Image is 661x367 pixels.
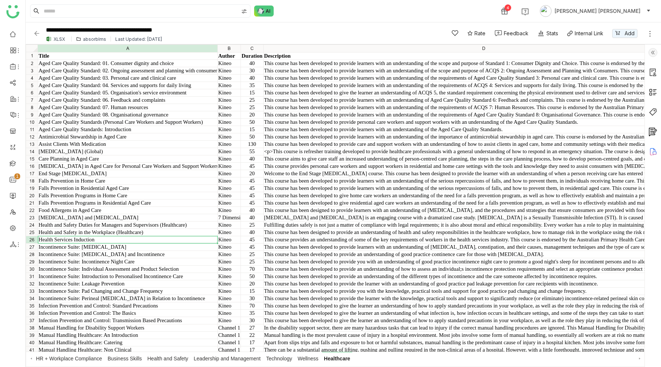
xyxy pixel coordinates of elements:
div: Aged Care Quality Standard: 06. Feedback and complaints [39,97,217,103]
div: Kineo [218,251,240,258]
div: Incontinence Suite: Leakage Prevention [39,281,217,287]
div: 50 [241,273,263,280]
div: Aged Care Quality Standard: 07. Human resources [39,104,217,111]
img: feedback-1.svg [495,30,502,36]
div: 35 [26,303,38,309]
div: Kineo [218,126,240,133]
div: 31 [26,273,38,280]
div: Health and Safety Duties for Managers and Supervisors (Healthcare) [39,222,217,228]
div: 45 [241,178,263,184]
div: 15 [26,156,38,162]
div: End Stage [MEDICAL_DATA] [39,170,217,177]
div: Incontinence Suite: [MEDICAL_DATA] and Incontinence [39,251,217,258]
div: 7 Dimensions [218,215,240,221]
div: [MEDICAL_DATA] in Aged Care for Personal Care Workers and Support Workers [39,163,217,169]
div: Kineo [218,222,240,228]
p: 1 [16,173,19,180]
div: Manual Handling for Disability Support Workers [39,325,217,331]
div: 36 [26,310,38,316]
div: 45 [241,237,263,243]
div: 33 [26,288,38,294]
div: 12 [26,134,38,140]
div: Kineo [218,104,240,111]
div: Channel 1 Creative Media [218,332,240,338]
div: Kineo [218,82,240,89]
div: 25 [241,251,263,258]
div: Infection Prevention and Control: Transmission Based Precautions [39,317,217,324]
div: Kineo [218,134,240,140]
div: Kineo [218,141,240,147]
div: Kineo [218,119,240,125]
div: 14 [26,148,38,155]
div: Health and Safety in the Workplace (Healthcare) [39,229,217,235]
div: Incontinence Suite: Pad Changing and Change Frequency [39,288,217,294]
div: 25 [241,222,263,228]
div: 130 [241,141,263,147]
span: [PERSON_NAME] [PERSON_NAME] [555,7,640,15]
button: [PERSON_NAME] [PERSON_NAME] [538,5,652,17]
div: Aged Care Quality Standard: 03. Personal care and clinical care [39,75,217,81]
span: Business Skills [106,352,144,365]
div: Falls Prevention in Residential Aged Care [39,185,217,191]
div: Kineo [218,281,240,287]
div: 25 [241,259,263,265]
div: Kineo [218,185,240,191]
div: Kineo [218,90,240,96]
div: B [218,45,240,51]
div: Stats [537,29,558,37]
div: 50 [241,119,263,125]
div: 40 [241,156,263,162]
div: 40 [241,229,263,235]
div: 35 [241,310,263,316]
div: Aged Care Quality Standard: 08. Organisational governance [39,112,217,118]
div: 45 [241,200,263,206]
div: 13 [26,141,38,147]
div: Kineo [218,310,240,316]
div: 45 [241,193,263,199]
div: 20 [241,281,263,287]
div: Infection Prevention and Control: The Basics [39,310,217,316]
div: 25 [26,229,38,235]
div: 17 [241,339,263,346]
img: stats.svg [537,30,545,37]
div: 55 [241,148,263,155]
div: 15 [241,288,263,294]
div: 30 [26,266,38,272]
div: 23 [26,215,38,221]
div: 45 [241,163,263,169]
div: 7 [26,97,38,103]
span: Rate [474,29,485,37]
div: 26 [26,237,38,243]
span: Leadership and Management [192,352,263,365]
img: avatar [540,5,552,17]
span: Add [625,29,635,37]
div: Aged Care Quality Standard: 04. Services and supports for daily living [39,82,217,89]
div: C [241,45,263,51]
div: Incontinence Suite: [MEDICAL_DATA] [39,244,217,250]
div: Kineo [218,148,240,155]
div: 1 [26,53,38,59]
button: Add [612,29,637,38]
div: 16 [26,163,38,169]
div: 30 [241,68,263,74]
div: A [38,45,217,51]
div: Title [39,53,217,59]
div: 28 [26,251,38,258]
div: 22 [241,332,263,338]
div: Falls Prevention Programs in Home Care [39,193,217,199]
div: Incontinence Suite: Perineal [MEDICAL_DATA] in Relation to Incontinence [39,295,217,302]
div: 3 [26,68,38,74]
div: 29 [26,259,38,265]
div: 25 [241,104,263,111]
img: back [33,30,40,37]
div: Channel 1 Creative Media [218,339,240,346]
div: Last Updated: [DATE] [115,36,162,42]
div: Falls Prevention in Home Care [39,178,217,184]
div: Manual Handling Healthcare: Catering [39,339,217,346]
div: Kineo [218,112,240,118]
div: 27 [241,325,263,331]
div: Incontinence Suite: Individual Assessment and Product Selection [39,266,217,272]
div: Kineo [218,170,240,177]
div: Aged Care Quality Standard: 02. Ongoing assessment and planning with consumers [39,68,217,74]
div: Feedback [504,29,528,37]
